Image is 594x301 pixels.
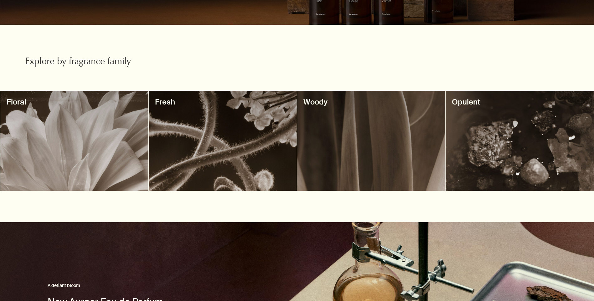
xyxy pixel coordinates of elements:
h2: Explore by fragrance family [25,56,206,69]
h3: Floral [7,97,142,107]
h3: Opulent [452,97,587,107]
h3: Fresh [155,97,291,107]
a: decorativeFloral [0,91,148,191]
h3: Woody [303,97,439,107]
h3: A defiant bloom [48,282,250,289]
a: decorativeWoody [297,91,445,191]
a: decorativeOpulent [446,91,594,191]
a: decorativeFresh [149,91,297,191]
